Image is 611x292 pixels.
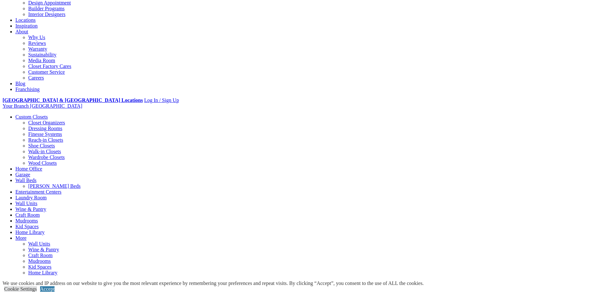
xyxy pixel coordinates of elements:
span: [GEOGRAPHIC_DATA] [30,103,82,109]
span: Your Branch [3,103,29,109]
a: Closet Factory Cares [28,63,71,69]
a: Home Library [15,229,45,235]
a: Custom Closets [15,114,48,120]
a: Closet Organizers [28,120,65,125]
a: Finesse Systems [28,131,62,137]
a: Your Branch [GEOGRAPHIC_DATA] [3,103,82,109]
a: Garage [15,172,30,177]
a: Wall Beds [15,178,37,183]
a: Wardrobe Closets [28,154,65,160]
a: Sustainability [28,52,56,57]
a: Inspiration [15,23,38,29]
a: Home Office [15,166,42,171]
a: Wall Units [28,241,50,246]
a: Shoe Closets [28,143,55,148]
a: Dressing Rooms [28,126,62,131]
a: Reviews [28,40,46,46]
a: Mudrooms [28,258,51,264]
a: Locations [15,17,36,23]
a: Kid Spaces [28,264,51,270]
a: More menu text will display only on big screen [15,235,27,241]
a: About [15,29,28,34]
a: [PERSON_NAME] Beds [28,183,81,189]
a: Entertainment Centers [15,189,62,195]
a: Mudrooms [15,218,38,223]
a: Wood Closets [28,160,57,166]
a: Franchising [15,87,40,92]
a: Walk-in Closets [28,149,61,154]
a: Blog [15,81,25,86]
a: Craft Room [28,253,53,258]
a: Customer Service [28,69,65,75]
a: Builder Programs [28,6,64,11]
a: Wall Units [15,201,37,206]
a: Media Room [28,58,55,63]
a: Wine & Pantry [28,247,59,252]
div: We use cookies and IP address on our website to give you the most relevant experience by remember... [3,280,424,286]
a: Careers [28,75,44,80]
a: Wine & Pantry [15,206,46,212]
a: Home Library [28,270,57,275]
a: Laundry Room [15,195,47,200]
a: [GEOGRAPHIC_DATA] & [GEOGRAPHIC_DATA] Locations [3,97,143,103]
a: Cookie Settings [4,286,37,292]
a: Log In / Sign Up [144,97,179,103]
a: Reach-in Closets [28,137,63,143]
a: Craft Room [15,212,40,218]
a: Why Us [28,35,45,40]
a: Interior Designers [28,12,65,17]
a: Warranty [28,46,47,52]
a: Kid Spaces [15,224,38,229]
a: Accept [40,286,55,292]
